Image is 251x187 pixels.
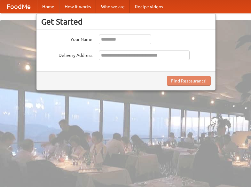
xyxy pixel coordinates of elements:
[41,17,211,27] h3: Get Started
[0,0,37,13] a: FoodMe
[96,0,130,13] a: Who we are
[130,0,168,13] a: Recipe videos
[41,35,92,43] label: Your Name
[37,0,59,13] a: Home
[41,51,92,58] label: Delivery Address
[59,0,96,13] a: How it works
[167,76,211,86] button: Find Restaurants!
